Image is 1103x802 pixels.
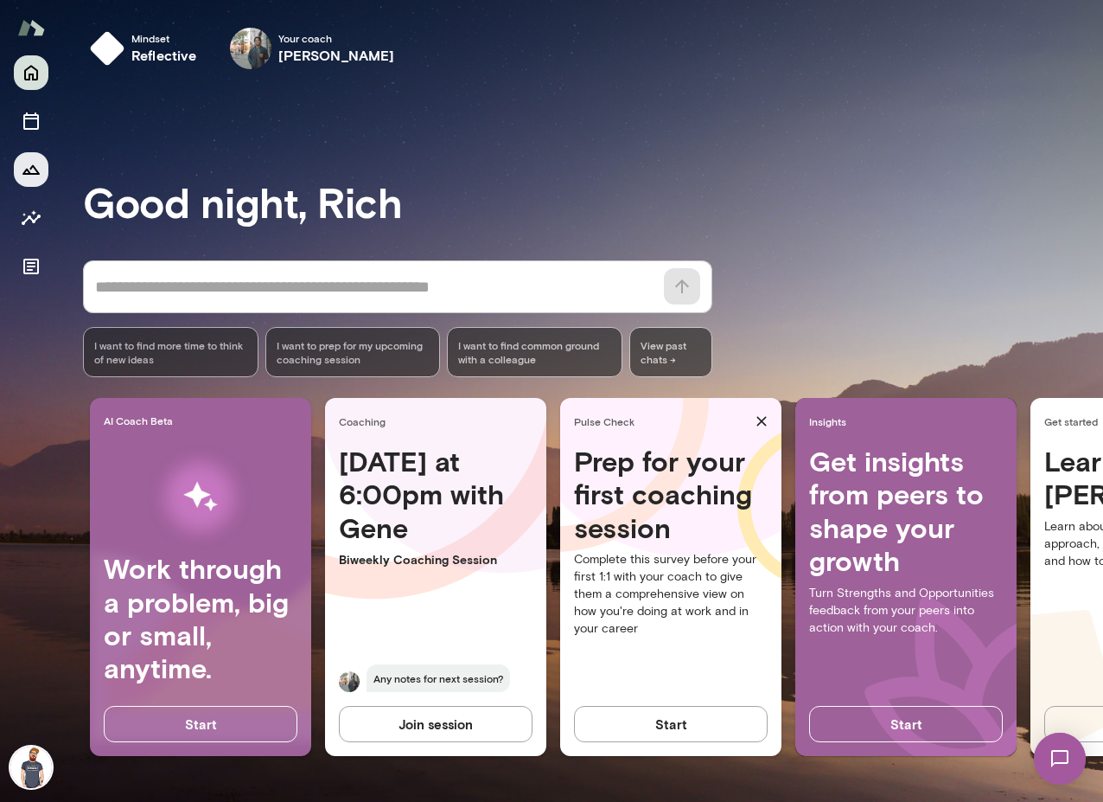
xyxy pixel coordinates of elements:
span: I want to find more time to think of new ideas [94,338,247,366]
button: Sessions [14,104,48,138]
h4: Prep for your first coaching session [574,445,768,544]
span: AI Coach Beta [104,414,304,427]
button: Documents [14,249,48,284]
span: Insights [809,414,1010,428]
button: Start [574,706,768,742]
span: I want to find common ground with a colleague [458,338,611,366]
h4: Work through a problem, big or small, anytime. [104,552,297,685]
span: Pulse Check [574,414,749,428]
button: Home [14,55,48,90]
h3: Good night, Rich [83,177,1103,226]
span: Coaching [339,414,539,428]
h6: [PERSON_NAME] [278,45,395,66]
div: I want to prep for my upcoming coaching session [265,327,441,377]
h4: [DATE] at 6:00pm with Gene [339,445,532,544]
h4: Get insights from peers to shape your growth [809,445,1003,578]
p: Turn Strengths and Opportunities feedback from your peers into action with your coach. [809,585,1003,637]
p: Complete this survey before your first 1:1 with your coach to give them a comprehensive view on h... [574,551,768,638]
button: Join session [339,706,532,742]
span: Any notes for next session? [367,664,510,692]
img: mindset [90,31,124,66]
img: Mento [17,11,45,44]
span: View past chats -> [629,327,712,377]
button: Start [104,706,297,742]
button: Growth Plan [14,152,48,187]
span: Your coach [278,31,395,45]
p: Biweekly Coaching Session [339,551,532,568]
img: Rich Haines [10,747,52,788]
span: I want to prep for my upcoming coaching session [277,338,430,366]
button: Mindsetreflective [83,21,211,76]
img: Gene [339,671,360,692]
span: Mindset [131,31,197,45]
img: AI Workflows [124,442,277,552]
div: I want to find more time to think of new ideas [83,327,258,377]
div: Gene LeeYour coach[PERSON_NAME] [218,21,407,76]
button: Insights [14,201,48,235]
button: Start [809,706,1003,742]
img: Gene Lee [230,28,271,69]
div: I want to find common ground with a colleague [447,327,622,377]
h6: reflective [131,45,197,66]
